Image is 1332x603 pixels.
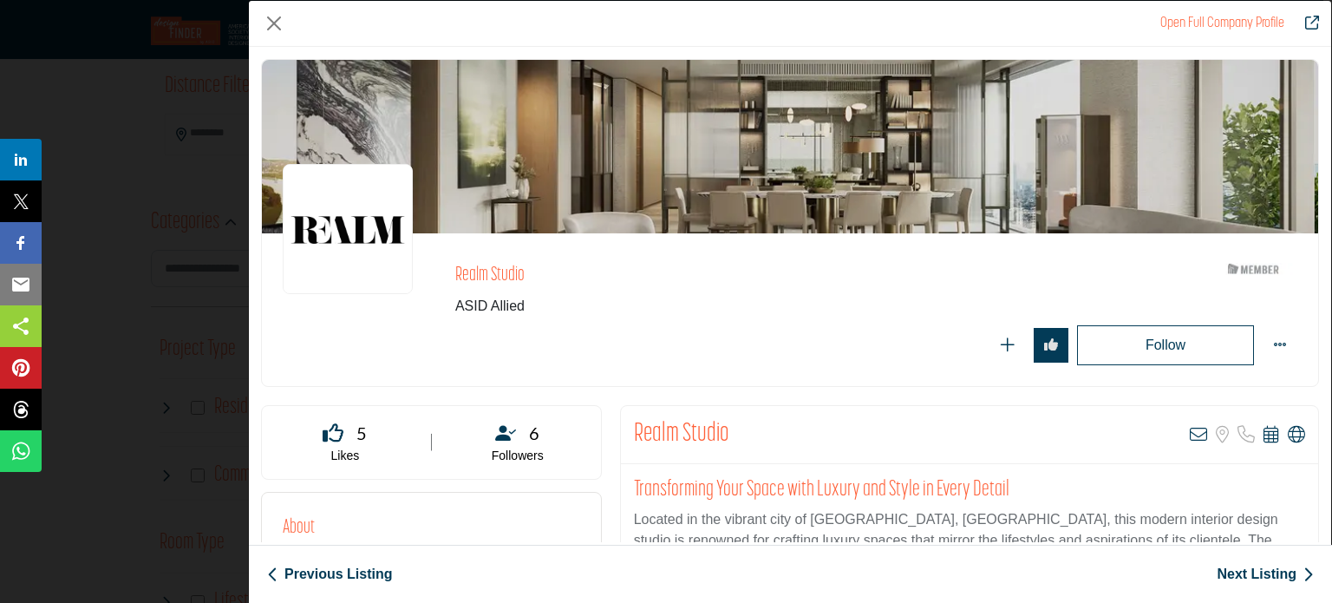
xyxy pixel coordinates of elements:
h2: Transforming Your Space with Luxury and Style in Every Detail [634,477,1305,503]
span: ASID Allied [455,296,1010,317]
button: Close [261,10,287,36]
button: More Options [1263,328,1297,363]
h2: About [283,514,315,542]
h2: Realm Studio [455,265,932,287]
a: Previous Listing [267,564,392,585]
h2: Realm Studio [634,419,728,450]
button: Redirect to login page [990,328,1025,363]
p: Followers [456,448,579,465]
a: Redirect to realm-studio [1160,16,1284,30]
img: realm-studio logo [283,164,413,294]
img: ASID Members [1215,259,1293,280]
p: Likes [284,448,407,465]
a: Next Listing [1217,564,1314,585]
button: Redirect to login page [1034,328,1068,363]
a: Redirect to realm-studio [1293,13,1319,34]
button: Redirect to login [1077,325,1254,365]
span: 5 [356,420,367,446]
span: 6 [529,420,539,446]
